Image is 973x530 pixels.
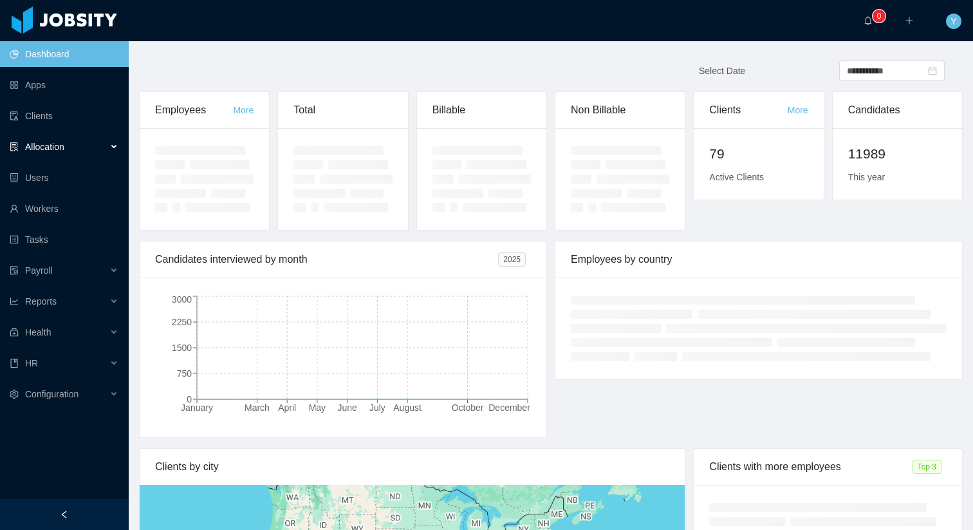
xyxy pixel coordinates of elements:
[709,172,764,182] span: Active Clients
[337,402,357,413] tspan: June
[709,449,912,485] div: Clients with more employees
[10,103,118,129] a: icon: auditClients
[172,317,192,327] tspan: 2250
[25,327,51,337] span: Health
[905,16,914,25] i: icon: plus
[25,265,53,276] span: Payroll
[709,92,787,128] div: Clients
[172,294,192,305] tspan: 3000
[498,252,526,267] span: 2025
[233,105,254,115] a: More
[10,142,19,151] i: icon: solution
[788,105,808,115] a: More
[848,172,885,182] span: This year
[10,227,118,252] a: icon: profileTasks
[187,394,192,404] tspan: 0
[25,389,79,399] span: Configuration
[873,10,885,23] sup: 0
[10,196,118,222] a: icon: userWorkers
[309,402,326,413] tspan: May
[369,402,385,413] tspan: July
[177,368,192,379] tspan: 750
[432,92,531,128] div: Billable
[25,358,38,368] span: HR
[10,328,19,337] i: icon: medicine-box
[848,92,947,128] div: Candidates
[155,241,498,278] div: Candidates interviewed by month
[10,41,118,67] a: icon: pie-chartDashboard
[10,72,118,98] a: icon: appstoreApps
[488,402,530,413] tspan: December
[950,14,956,29] span: Y
[452,402,484,413] tspan: October
[709,144,808,164] h2: 79
[913,460,941,474] span: Top 3
[571,92,669,128] div: Non Billable
[10,297,19,306] i: icon: line-chart
[864,16,873,25] i: icon: bell
[155,92,233,128] div: Employees
[10,359,19,368] i: icon: book
[848,144,947,164] h2: 11989
[10,165,118,191] a: icon: robotUsers
[155,449,669,485] div: Clients by city
[25,142,64,152] span: Allocation
[10,390,19,399] i: icon: setting
[393,402,422,413] tspan: August
[571,241,947,278] div: Employees by country
[25,296,57,307] span: Reports
[699,66,745,76] span: Select Date
[928,66,937,75] i: icon: calendar
[10,266,19,275] i: icon: file-protect
[181,402,213,413] tspan: January
[245,402,270,413] tspan: March
[293,92,392,128] div: Total
[278,402,296,413] tspan: April
[172,343,192,353] tspan: 1500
